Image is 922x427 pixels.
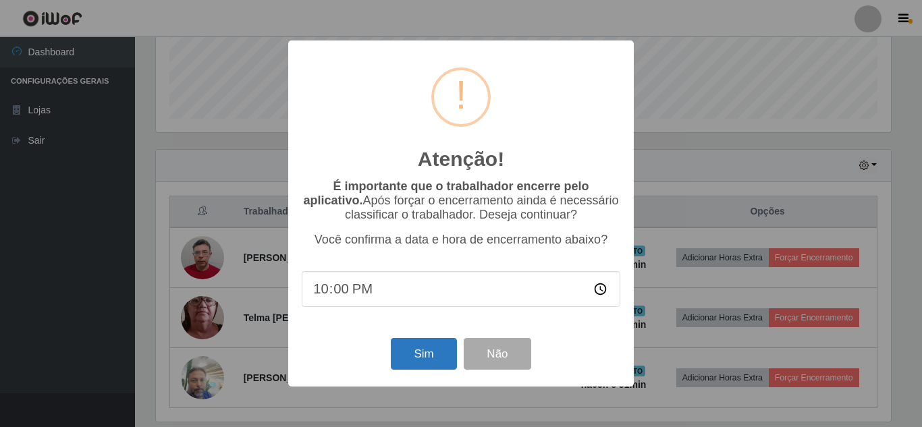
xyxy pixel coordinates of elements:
[464,338,531,370] button: Não
[302,233,620,247] p: Você confirma a data e hora de encerramento abaixo?
[302,179,620,222] p: Após forçar o encerramento ainda é necessário classificar o trabalhador. Deseja continuar?
[418,147,504,171] h2: Atenção!
[303,179,589,207] b: É importante que o trabalhador encerre pelo aplicativo.
[391,338,456,370] button: Sim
